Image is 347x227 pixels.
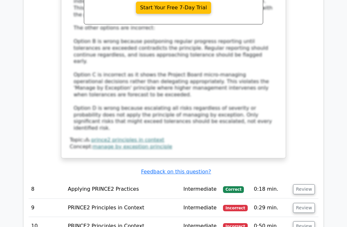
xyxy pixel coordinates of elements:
[181,199,220,217] td: Intermediate
[91,137,165,143] a: prince2 principles in context
[70,137,277,144] div: Topic:
[181,180,220,199] td: Intermediate
[29,180,65,199] td: 8
[93,144,172,150] a: manage by exception principle
[293,203,315,213] button: Review
[65,199,181,217] td: PRINCE2 Principles in Context
[70,144,277,151] div: Concept:
[223,187,244,193] span: Correct
[65,180,181,199] td: Applying PRINCE2 Practices
[29,199,65,217] td: 9
[223,205,248,212] span: Incorrect
[141,169,211,175] a: Feedback on this question?
[293,185,315,195] button: Review
[136,2,211,14] a: Start Your Free 7-Day Trial
[251,180,290,199] td: 0:18 min.
[251,199,290,217] td: 0:29 min.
